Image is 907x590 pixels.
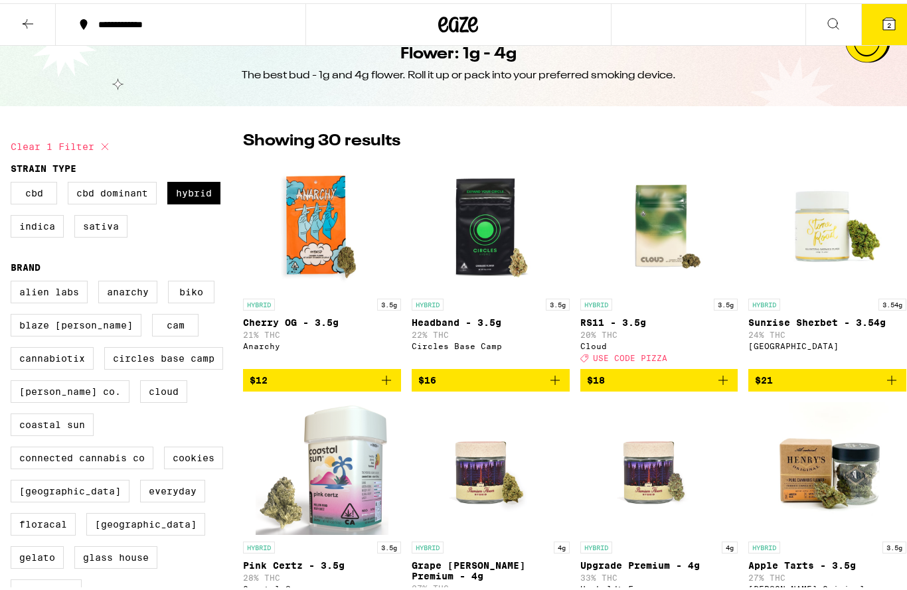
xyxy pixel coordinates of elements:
button: Add to bag [243,366,401,388]
p: 3.5g [377,538,401,550]
label: Glass House [74,543,157,565]
p: 24% THC [748,327,906,336]
label: Hybrid [167,179,220,201]
p: 33% THC [580,570,738,579]
img: Coastal Sun - Pink Certz - 3.5g [256,399,388,532]
p: Sunrise Sherbet - 3.54g [748,314,906,325]
p: 28% THC [243,570,401,579]
p: Upgrade Premium - 4g [580,557,738,567]
p: Grape [PERSON_NAME] Premium - 4g [412,557,570,578]
a: Open page for Headband - 3.5g from Circles Base Camp [412,156,570,366]
label: Indica [11,212,64,234]
p: HYBRID [412,295,444,307]
img: Circles Base Camp - Headband - 3.5g [424,156,557,289]
a: Open page for Sunrise Sherbet - 3.54g from Stone Road [748,156,906,366]
p: HYBRID [243,538,275,550]
button: Add to bag [748,366,906,388]
label: [GEOGRAPHIC_DATA] [11,477,129,499]
p: HYBRID [412,538,444,550]
label: Blaze [PERSON_NAME] [11,311,141,333]
label: Everyday [140,477,205,499]
p: 3.5g [377,295,401,307]
span: USE CODE PIZZA [593,350,667,359]
label: CBD Dominant [68,179,157,201]
p: RS11 - 3.5g [580,314,738,325]
p: Headband - 3.5g [412,314,570,325]
label: Cannabiotix [11,344,94,366]
label: CBD [11,179,57,201]
label: CAM [152,311,199,333]
p: HYBRID [580,295,612,307]
label: Anarchy [98,277,157,300]
p: 27% THC [412,581,570,589]
p: 3.54g [878,295,906,307]
p: 22% THC [412,327,570,336]
div: Anarchy [243,338,401,347]
p: Cherry OG - 3.5g [243,314,401,325]
button: Clear 1 filter [11,127,113,160]
span: $21 [755,372,773,382]
img: Humboldt Farms - Grape Runtz Premium - 4g [424,399,557,532]
span: 2 [887,18,891,26]
label: Circles Base Camp [104,344,223,366]
p: Apple Tarts - 3.5g [748,557,906,567]
p: 3.5g [882,538,906,550]
legend: Strain Type [11,160,76,171]
span: $18 [587,372,605,382]
div: Cloud [580,338,738,347]
div: Circles Base Camp [412,338,570,347]
p: 27% THC [748,570,906,579]
div: The best bud - 1g and 4g flower. Roll it up or pack into your preferred smoking device. [242,65,676,80]
label: Cloud [140,377,187,400]
div: [PERSON_NAME] Original [748,581,906,590]
p: 3.5g [714,295,738,307]
img: Henry's Original - Apple Tarts - 3.5g [761,399,894,532]
label: Connected Cannabis Co [11,443,153,466]
span: $12 [250,372,268,382]
p: 21% THC [243,327,401,336]
span: $16 [418,372,436,382]
button: Add to bag [412,366,570,388]
p: 4g [554,538,570,550]
img: Humboldt Farms - Upgrade Premium - 4g [592,399,725,532]
div: Coastal Sun [243,581,401,590]
p: HYBRID [243,295,275,307]
p: 3.5g [546,295,570,307]
img: Stone Road - Sunrise Sherbet - 3.54g [761,156,894,289]
div: [GEOGRAPHIC_DATA] [748,338,906,347]
label: [GEOGRAPHIC_DATA] [86,510,205,532]
legend: Brand [11,259,41,269]
label: [PERSON_NAME] Co. [11,377,129,400]
img: Cloud - RS11 - 3.5g [592,156,725,289]
div: Humboldt Farms [580,581,738,590]
a: Open page for Cherry OG - 3.5g from Anarchy [243,156,401,366]
p: HYBRID [580,538,612,550]
p: 20% THC [580,327,738,336]
label: Gelato [11,543,64,565]
label: Coastal Sun [11,410,94,433]
label: Sativa [74,212,127,234]
label: Alien Labs [11,277,88,300]
p: Pink Certz - 3.5g [243,557,401,567]
p: 4g [722,538,738,550]
img: Anarchy - Cherry OG - 3.5g [256,156,388,289]
label: Cookies [164,443,223,466]
label: Biko [168,277,214,300]
p: HYBRID [748,295,780,307]
button: Add to bag [580,366,738,388]
p: Showing 30 results [243,127,400,149]
p: HYBRID [748,538,780,550]
h1: Flower: 1g - 4g [400,40,517,62]
a: Open page for RS11 - 3.5g from Cloud [580,156,738,366]
label: FloraCal [11,510,76,532]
